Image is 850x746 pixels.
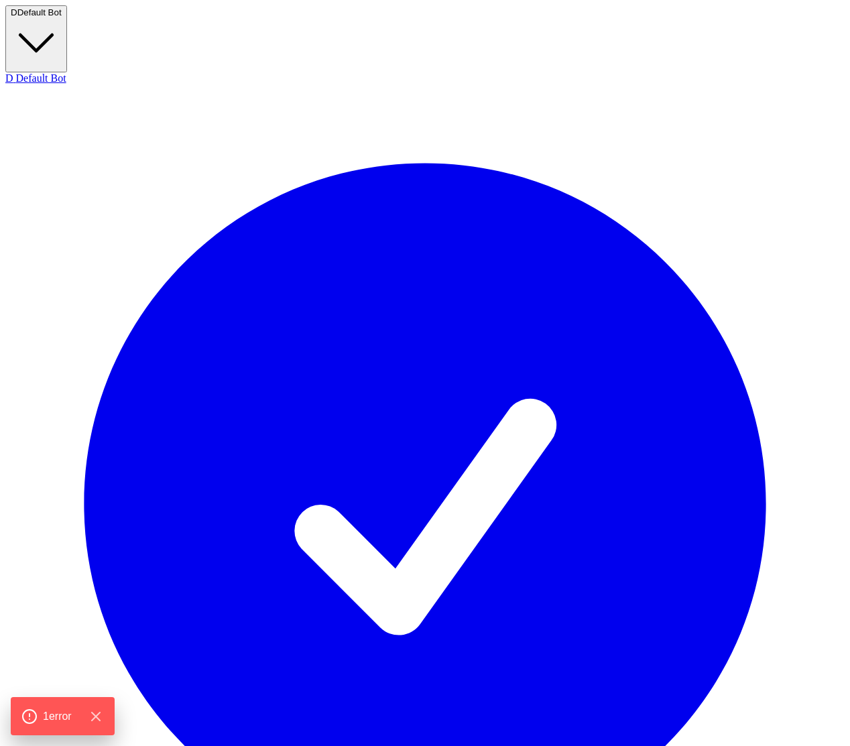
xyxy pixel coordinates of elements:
span: D [11,7,17,17]
span: D [5,72,13,84]
div: Default Bot [5,72,845,84]
button: DDefault Bot [5,5,67,72]
span: Default Bot [17,7,62,17]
